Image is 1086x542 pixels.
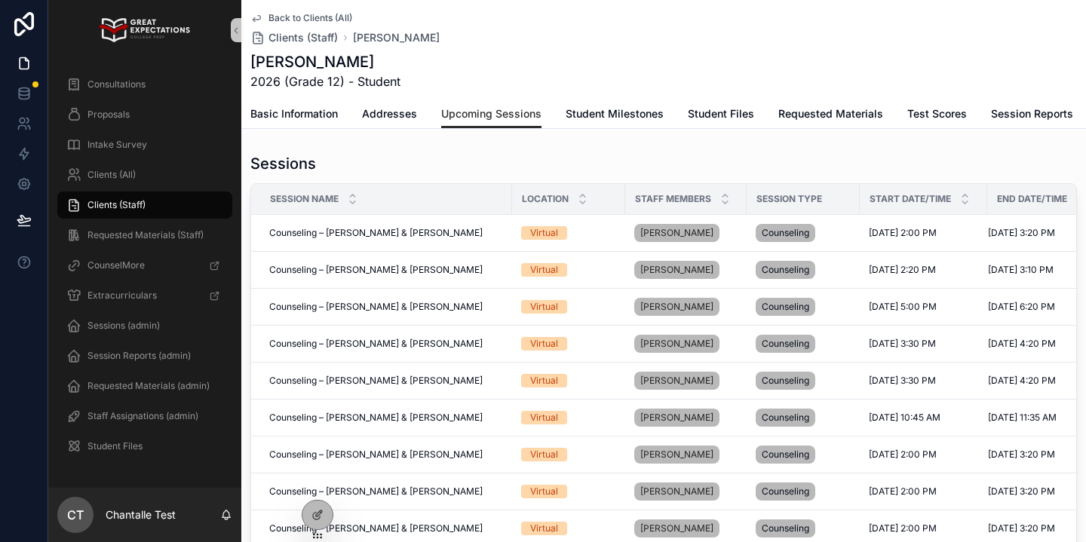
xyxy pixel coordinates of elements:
[634,372,719,390] a: [PERSON_NAME]
[87,289,157,302] span: Extracurriculars
[522,193,569,205] span: Location
[869,485,937,498] span: [DATE] 2:00 PM
[57,372,232,400] a: Requested Materials (admin)
[762,264,809,276] span: Counseling
[566,106,664,121] span: Student Milestones
[87,440,143,452] span: Student Files
[997,193,1067,205] span: End Date/Time
[530,374,558,387] div: Virtual
[869,522,937,534] span: [DATE] 2:00 PM
[869,264,936,276] span: [DATE] 2:20 PM
[87,78,146,90] span: Consultations
[762,485,809,498] span: Counseling
[441,100,541,129] a: Upcoming Sessions
[250,30,338,45] a: Clients (Staff)
[762,375,809,387] span: Counseling
[778,106,883,121] span: Requested Materials
[57,191,232,219] a: Clients (Staff)
[907,100,967,130] a: Test Scores
[353,30,440,45] a: [PERSON_NAME]
[869,227,937,239] span: [DATE] 2:00 PM
[57,101,232,128] a: Proposals
[869,449,937,461] span: [DATE] 2:00 PM
[269,522,483,534] span: Counseling – [PERSON_NAME] & [PERSON_NAME]
[362,106,417,121] span: Addresses
[640,264,713,276] span: [PERSON_NAME]
[87,199,146,211] span: Clients (Staff)
[762,412,809,424] span: Counseling
[869,375,936,387] span: [DATE] 3:30 PM
[269,449,483,461] span: Counseling – [PERSON_NAME] & [PERSON_NAME]
[87,410,198,422] span: Staff Assignations (admin)
[57,312,232,339] a: Sessions (admin)
[87,169,136,181] span: Clients (All)
[640,227,713,239] span: [PERSON_NAME]
[362,100,417,130] a: Addresses
[57,403,232,430] a: Staff Assignations (admin)
[87,229,204,241] span: Requested Materials (Staff)
[530,485,558,498] div: Virtual
[640,375,713,387] span: [PERSON_NAME]
[57,131,232,158] a: Intake Survey
[530,263,558,277] div: Virtual
[530,300,558,314] div: Virtual
[530,337,558,351] div: Virtual
[634,519,719,537] a: [PERSON_NAME]
[566,100,664,130] a: Student Milestones
[269,412,483,424] span: Counseling – [PERSON_NAME] & [PERSON_NAME]
[57,282,232,309] a: Extracurriculars
[907,106,967,121] span: Test Scores
[640,412,713,424] span: [PERSON_NAME]
[988,264,1054,276] span: [DATE] 3:10 PM
[640,449,713,461] span: [PERSON_NAME]
[269,375,483,387] span: Counseling – [PERSON_NAME] & [PERSON_NAME]
[762,522,809,534] span: Counseling
[634,224,719,242] a: [PERSON_NAME]
[87,139,147,151] span: Intake Survey
[688,100,754,130] a: Student Files
[991,100,1073,130] a: Session Reports
[250,153,316,174] h1: Sessions
[269,227,483,239] span: Counseling – [PERSON_NAME] & [PERSON_NAME]
[269,264,483,276] span: Counseling – [PERSON_NAME] & [PERSON_NAME]
[640,338,713,350] span: [PERSON_NAME]
[762,449,809,461] span: Counseling
[869,338,936,350] span: [DATE] 3:30 PM
[106,507,176,522] p: Chantalle Test
[762,301,809,313] span: Counseling
[640,301,713,313] span: [PERSON_NAME]
[869,301,937,313] span: [DATE] 5:00 PM
[57,252,232,279] a: CounselMore
[634,409,719,427] a: [PERSON_NAME]
[250,106,338,121] span: Basic Information
[87,259,145,271] span: CounselMore
[635,193,711,205] span: Staff Members
[634,335,719,353] a: [PERSON_NAME]
[100,18,189,42] img: App logo
[530,411,558,424] div: Virtual
[270,193,339,205] span: Session Name
[778,100,883,130] a: Requested Materials
[640,522,713,534] span: [PERSON_NAME]
[688,106,754,121] span: Student Files
[250,72,400,90] span: 2026 (Grade 12) - Student
[268,12,352,24] span: Back to Clients (All)
[269,338,483,350] span: Counseling – [PERSON_NAME] & [PERSON_NAME]
[870,193,951,205] span: Start Date/Time
[988,375,1056,387] span: [DATE] 4:20 PM
[756,193,822,205] span: Session Type
[991,106,1073,121] span: Session Reports
[530,226,558,240] div: Virtual
[87,380,210,392] span: Requested Materials (admin)
[988,227,1055,239] span: [DATE] 3:20 PM
[530,448,558,461] div: Virtual
[988,485,1055,498] span: [DATE] 3:20 PM
[57,161,232,188] a: Clients (All)
[250,100,338,130] a: Basic Information
[57,342,232,369] a: Session Reports (admin)
[87,320,160,332] span: Sessions (admin)
[869,412,940,424] span: [DATE] 10:45 AM
[988,522,1055,534] span: [DATE] 3:20 PM
[988,338,1056,350] span: [DATE] 4:20 PM
[988,449,1055,461] span: [DATE] 3:20 PM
